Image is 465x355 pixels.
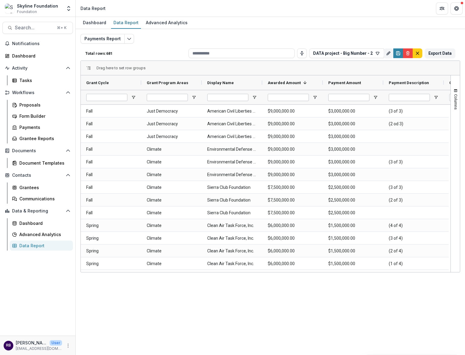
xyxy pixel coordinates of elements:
[10,133,73,143] a: Grantee Reports
[328,118,378,130] span: $3,000,000.00
[389,94,430,101] input: Payment Description Filter Input
[19,160,68,166] div: Document Templates
[124,34,134,44] button: Edit selected report
[12,90,63,95] span: Workflows
[16,340,47,346] p: [PERSON_NAME]
[50,340,62,346] p: User
[19,135,68,142] div: Grantee Reports
[425,48,455,58] button: Export Data
[328,232,378,245] span: $1,500,000.00
[147,143,196,156] span: Climate
[17,9,37,15] span: Foundation
[2,63,73,73] button: Open Activity
[10,100,73,110] a: Proposals
[147,219,196,232] span: Climate
[389,194,438,206] span: (2 of 3)
[12,53,68,59] div: Dashboard
[147,232,196,245] span: Climate
[268,169,317,181] span: $9,000,000.00
[207,169,257,181] span: Environmental Defense Fund Incorporated
[403,48,413,58] button: Delete
[389,105,438,117] span: (3 of 3)
[373,95,378,100] button: Open Filter Menu
[80,34,125,44] button: Payments Report
[19,231,68,238] div: Advanced Analytics
[147,245,196,257] span: Climate
[450,2,463,15] button: Get Help
[389,232,438,245] span: (3 of 4)
[192,95,196,100] button: Open Filter Menu
[147,258,196,270] span: Climate
[384,48,393,58] button: Rename
[19,196,68,202] div: Communications
[207,156,257,168] span: Environmental Defense Fund Incorporated
[268,81,301,85] span: Awarded Amount
[56,25,68,31] div: ⌘ + K
[19,220,68,226] div: Dashboard
[10,111,73,121] a: Form Builder
[309,48,384,58] button: DATA project - Big Number - 2
[328,143,378,156] span: $3,000,000.00
[207,258,257,270] span: Clean Air Task Force, Inc.
[454,94,458,110] span: Columns
[10,194,73,204] a: Communications
[86,219,136,232] span: Spring
[86,207,136,219] span: Fall
[207,81,234,85] span: Display Name
[19,124,68,130] div: Payments
[85,51,186,56] p: Total rows: 681
[86,143,136,156] span: Fall
[2,206,73,216] button: Open Data & Reporting
[12,173,63,178] span: Contacts
[389,219,438,232] span: (4 of 4)
[313,95,317,100] button: Open Filter Menu
[328,245,378,257] span: $1,500,000.00
[86,130,136,143] span: Fall
[12,41,70,46] span: Notifications
[10,158,73,168] a: Document Templates
[207,105,257,117] span: American Civil Liberties Union Foundation Inc
[86,245,136,257] span: Spring
[207,130,257,143] span: American Civil Liberties Union Foundation Inc
[328,194,378,206] span: $2,500,000.00
[328,105,378,117] span: $3,000,000.00
[207,194,257,206] span: Sierra Club Foundation
[86,232,136,245] span: Spring
[297,48,307,58] button: Toggle auto height
[147,118,196,130] span: Just Democracy
[19,242,68,249] div: Data Report
[207,245,257,257] span: Clean Air Task Force, Inc.
[207,232,257,245] span: Clean Air Task Force, Inc.
[268,181,317,194] span: $7,500,000.00
[207,143,257,156] span: Environmental Defense Fund Incorporated
[328,156,378,168] span: $3,000,000.00
[131,95,136,100] button: Open Filter Menu
[97,66,146,70] div: Row Groups
[86,94,127,101] input: Grant Cycle Filter Input
[19,102,68,108] div: Proposals
[147,169,196,181] span: Climate
[10,241,73,251] a: Data Report
[147,156,196,168] span: Climate
[328,219,378,232] span: $1,500,000.00
[413,48,422,58] button: default
[19,77,68,84] div: Tasks
[2,51,73,61] a: Dashboard
[393,48,403,58] button: Save
[97,66,146,70] span: Drag here to set row groups
[268,207,317,219] span: $7,500,000.00
[147,130,196,143] span: Just Democracy
[86,156,136,168] span: Fall
[328,181,378,194] span: $2,500,000.00
[252,95,257,100] button: Open Filter Menu
[268,118,317,130] span: $9,000,000.00
[207,118,257,130] span: American Civil Liberties Union Foundation Inc
[15,25,53,31] span: Search...
[147,81,188,85] span: Grant Program Areas
[389,245,438,257] span: (2 of 4)
[10,229,73,239] a: Advanced Analytics
[328,81,361,85] span: Payment Amount
[143,17,190,29] a: Advanced Analytics
[268,245,317,257] span: $6,000,000.00
[143,18,190,27] div: Advanced Analytics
